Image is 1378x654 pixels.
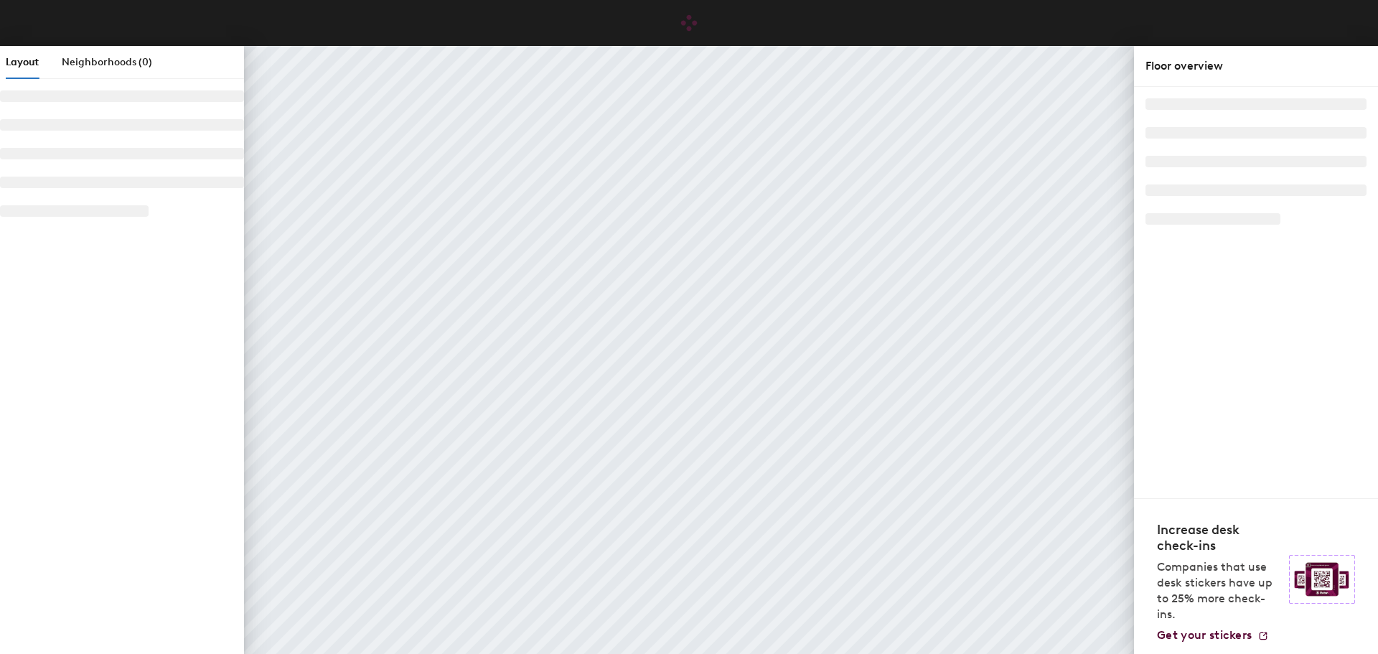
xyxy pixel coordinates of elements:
a: Get your stickers [1157,628,1269,643]
p: Companies that use desk stickers have up to 25% more check-ins. [1157,559,1280,622]
h4: Increase desk check-ins [1157,522,1280,553]
img: Sticker logo [1289,555,1355,604]
span: Layout [6,56,39,68]
div: Floor overview [1145,57,1367,75]
span: Neighborhoods (0) [62,56,152,68]
span: Get your stickers [1157,628,1252,642]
